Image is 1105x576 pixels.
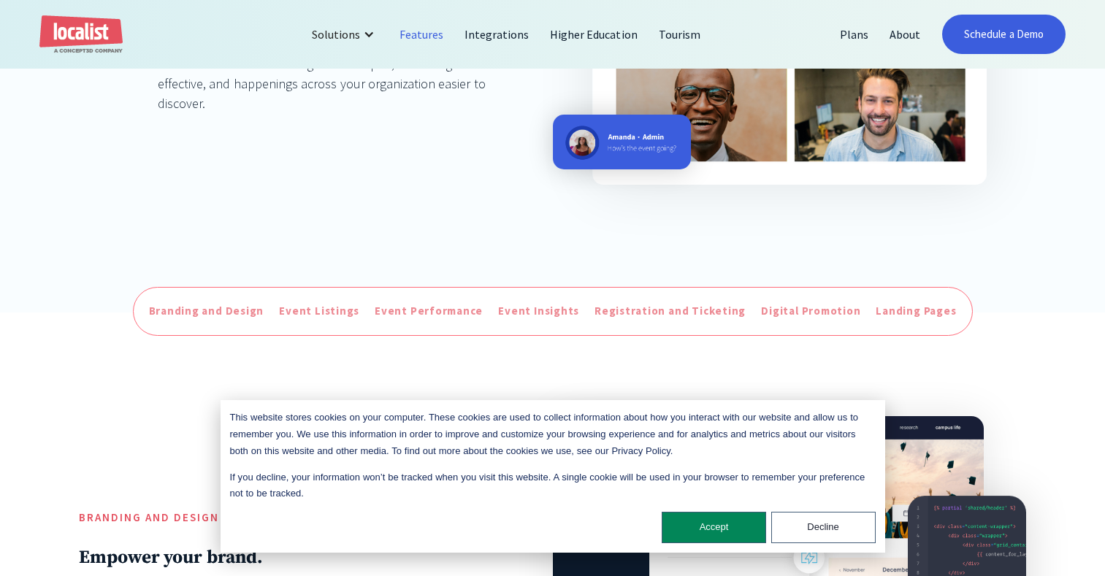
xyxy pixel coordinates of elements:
div: Digital Promotion [761,303,860,320]
div: Event Performance [375,303,483,320]
div: Landing Pages [876,303,956,320]
a: About [879,17,931,52]
button: Decline [771,512,876,543]
div: Event Listings [279,303,359,320]
a: Event Listings [275,299,363,323]
a: Landing Pages [872,299,960,323]
a: Branding and Design [145,299,268,323]
a: Features [389,17,454,52]
a: Schedule a Demo [942,15,1066,54]
a: Event Performance [371,299,486,323]
p: If you decline, your information won’t be tracked when you visit this website. A single cookie wi... [230,469,876,503]
button: Accept [662,512,766,543]
a: Higher Education [540,17,649,52]
h5: Branding and Design [79,510,513,526]
div: Branding and Design [149,303,264,320]
a: home [39,15,123,54]
p: This website stores cookies on your computer. These cookies are used to collect information about... [230,410,876,459]
h2: Empower your brand. [79,546,513,569]
a: Tourism [649,17,711,52]
div: Solutions [301,17,389,52]
div: Solutions [312,26,360,43]
div: Event Insights [498,303,579,320]
div: Cookie banner [221,400,885,553]
div: Localist makes event management simpler, marketing more effective, and happenings across your org... [158,54,513,113]
a: Plans [830,17,879,52]
a: Integrations [454,17,540,52]
div: Registration and Ticketing [594,303,746,320]
a: Registration and Ticketing [591,299,749,323]
a: Digital Promotion [757,299,864,323]
a: Event Insights [494,299,583,323]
